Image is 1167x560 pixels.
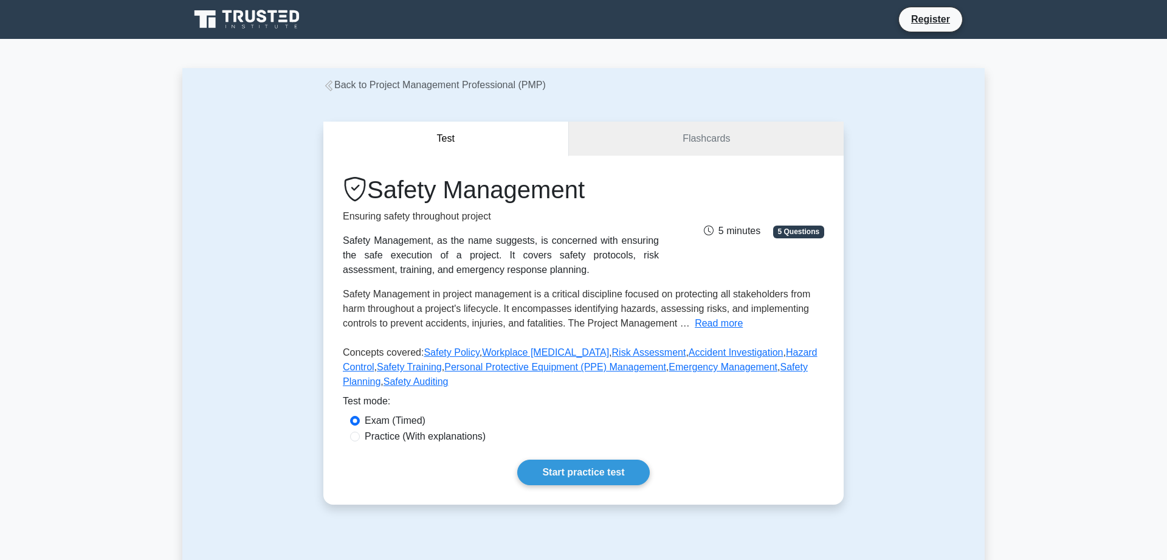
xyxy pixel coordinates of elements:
h1: Safety Management [343,175,659,204]
a: Back to Project Management Professional (PMP) [323,80,546,90]
a: Risk Assessment [612,347,686,358]
label: Practice (With explanations) [365,429,486,444]
a: Register [904,12,957,27]
a: Start practice test [517,460,649,485]
span: Safety Management in project management is a critical discipline focused on protecting all stakeh... [343,289,810,328]
a: Safety Auditing [384,376,449,387]
a: Workplace [MEDICAL_DATA] [482,347,609,358]
button: Read more [695,316,743,331]
p: Ensuring safety throughout project [343,209,659,224]
a: Safety Policy [424,347,479,358]
div: Test mode: [343,394,824,413]
span: 5 Questions [773,226,824,238]
span: 5 minutes [704,226,760,236]
a: Emergency Management [669,362,777,372]
a: Personal Protective Equipment (PPE) Management [444,362,666,372]
div: Safety Management, as the name suggests, is concerned with ensuring the safe execution of a proje... [343,233,659,277]
label: Exam (Timed) [365,413,425,428]
p: Concepts covered: , , , , , , , , , [343,345,824,394]
a: Safety Training [377,362,442,372]
a: Flashcards [569,122,844,156]
button: Test [323,122,569,156]
a: Accident Investigation [689,347,783,358]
